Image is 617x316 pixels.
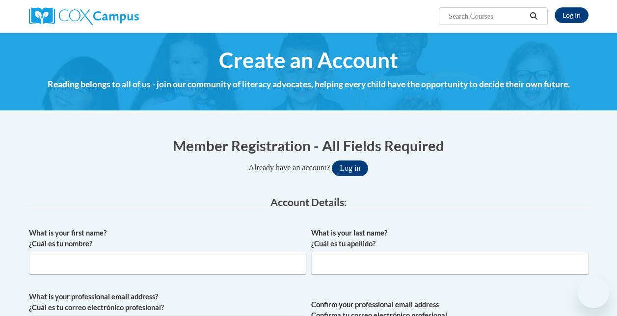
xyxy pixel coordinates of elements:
label: What is your professional email address? ¿Cuál es tu correo electrónico profesional? [29,291,306,313]
span: Create an Account [219,47,398,73]
input: Search Courses [448,10,526,22]
input: Metadata input [29,252,306,274]
button: Search [526,10,541,22]
label: What is your last name? ¿Cuál es tu apellido? [311,228,589,249]
a: Log In [555,7,589,23]
button: Log in [332,160,368,176]
label: What is your first name? ¿Cuál es tu nombre? [29,228,306,249]
input: Metadata input [311,252,589,274]
iframe: Button to launch messaging window [578,277,609,308]
span: Already have an account? [249,163,330,172]
h4: Reading belongs to all of us - join our community of literacy advocates, helping every child have... [29,78,589,91]
img: Cox Campus [29,7,139,25]
span: Account Details: [270,196,347,208]
h1: Member Registration - All Fields Required [29,135,589,156]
